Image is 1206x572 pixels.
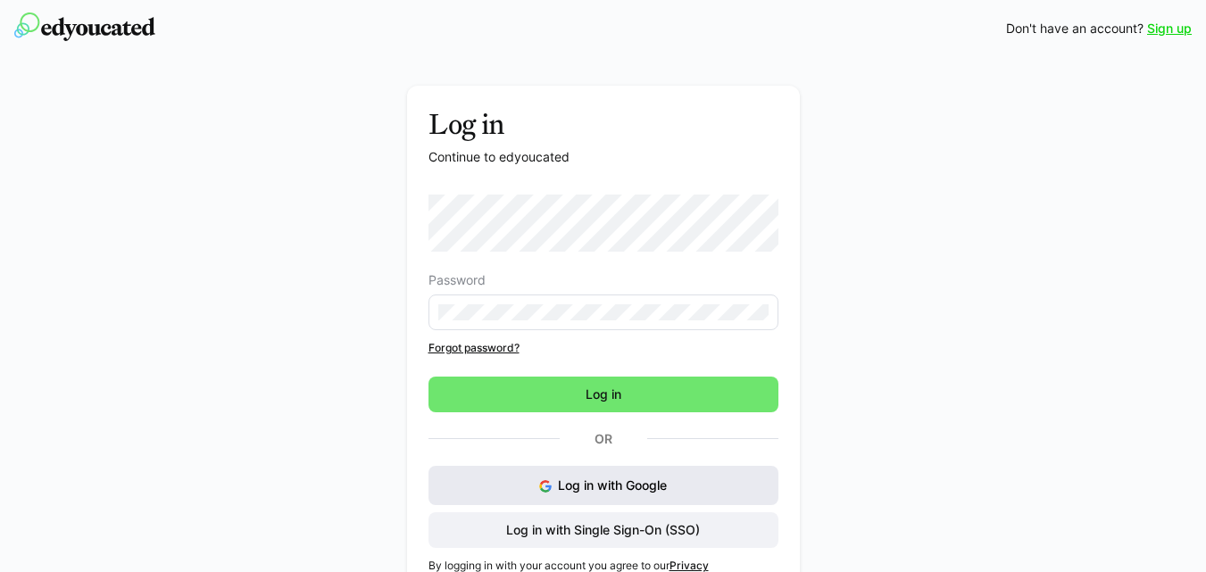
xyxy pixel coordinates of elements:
[428,273,486,287] span: Password
[428,466,778,505] button: Log in with Google
[14,12,155,41] img: edyoucated
[428,512,778,548] button: Log in with Single Sign-On (SSO)
[428,148,778,166] p: Continue to edyoucated
[1006,20,1144,37] span: Don't have an account?
[503,521,703,539] span: Log in with Single Sign-On (SSO)
[583,385,624,403] span: Log in
[428,341,778,355] a: Forgot password?
[428,107,778,141] h3: Log in
[1147,20,1192,37] a: Sign up
[428,377,778,412] button: Log in
[558,477,667,493] span: Log in with Google
[560,427,647,452] p: Or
